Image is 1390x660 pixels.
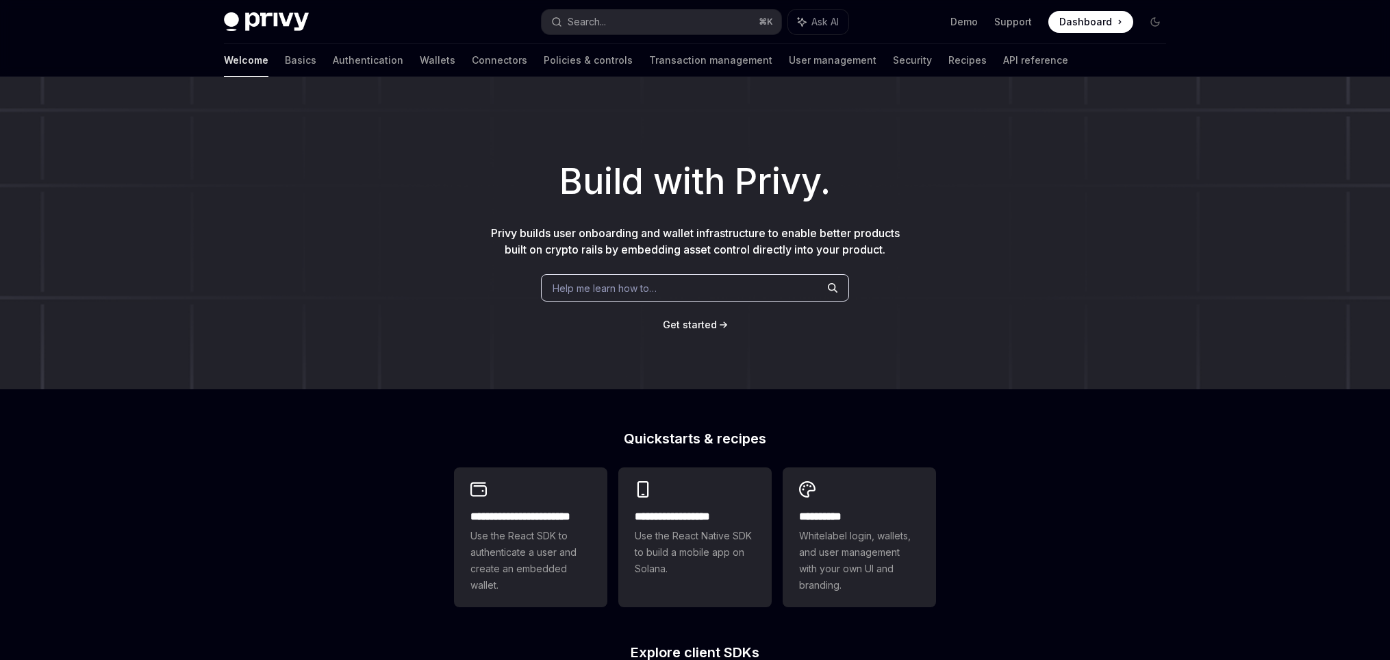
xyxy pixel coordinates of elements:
[950,15,978,29] a: Demo
[454,432,936,445] h2: Quickstarts & recipes
[663,319,717,330] span: Get started
[893,44,932,77] a: Security
[420,44,455,77] a: Wallets
[491,226,900,256] span: Privy builds user onboarding and wallet infrastructure to enable better products built on crypto ...
[799,528,920,594] span: Whitelabel login, wallets, and user management with your own UI and branding.
[544,44,633,77] a: Policies & controls
[663,318,717,332] a: Get started
[470,528,591,594] span: Use the React SDK to authenticate a user and create an embedded wallet.
[553,281,657,295] span: Help me learn how to…
[788,10,848,34] button: Ask AI
[811,15,839,29] span: Ask AI
[759,16,773,27] span: ⌘ K
[333,44,403,77] a: Authentication
[224,12,309,32] img: dark logo
[649,44,772,77] a: Transaction management
[618,467,772,607] a: **** **** **** ***Use the React Native SDK to build a mobile app on Solana.
[1144,11,1166,33] button: Toggle dark mode
[224,44,268,77] a: Welcome
[542,10,781,34] button: Search...⌘K
[1048,11,1133,33] a: Dashboard
[994,15,1032,29] a: Support
[472,44,527,77] a: Connectors
[568,14,606,30] div: Search...
[783,467,936,607] a: **** *****Whitelabel login, wallets, and user management with your own UI and branding.
[1003,44,1068,77] a: API reference
[635,528,755,577] span: Use the React Native SDK to build a mobile app on Solana.
[285,44,316,77] a: Basics
[22,155,1368,208] h1: Build with Privy.
[1059,15,1112,29] span: Dashboard
[454,646,936,659] h2: Explore client SDKs
[948,44,987,77] a: Recipes
[789,44,876,77] a: User management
